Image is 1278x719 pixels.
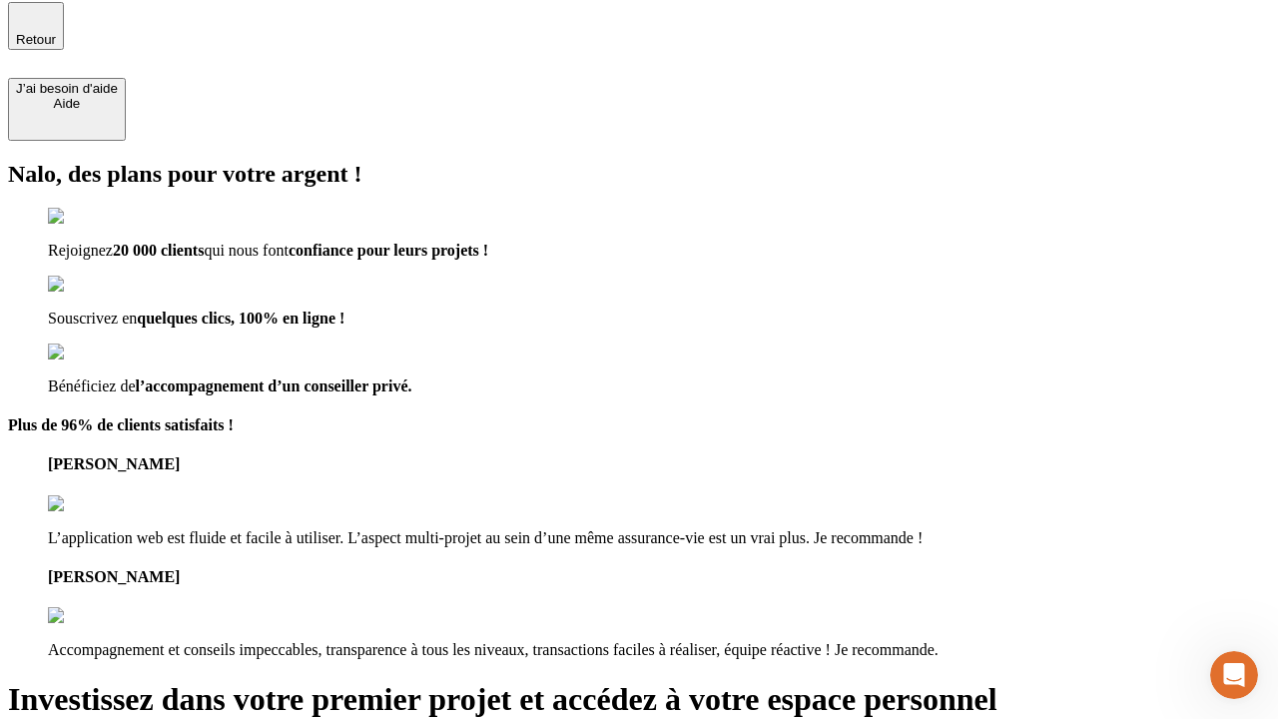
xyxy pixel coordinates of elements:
[8,416,1270,434] h4: Plus de 96% de clients satisfaits !
[8,2,64,50] button: Retour
[48,568,1270,586] h4: [PERSON_NAME]
[48,495,147,513] img: reviews stars
[136,377,412,394] span: l’accompagnement d’un conseiller privé.
[204,242,288,259] span: qui nous font
[48,607,147,625] img: reviews stars
[137,310,344,327] span: quelques clics, 100% en ligne !
[48,529,1270,547] p: L’application web est fluide et facile à utiliser. L’aspect multi-projet au sein d’une même assur...
[8,78,126,141] button: J’ai besoin d'aideAide
[1210,651,1258,699] iframe: Intercom live chat
[289,242,488,259] span: confiance pour leurs projets !
[48,455,1270,473] h4: [PERSON_NAME]
[8,161,1270,188] h2: Nalo, des plans pour votre argent !
[8,681,1270,718] h1: Investissez dans votre premier projet et accédez à votre espace personnel
[16,32,56,47] span: Retour
[48,242,113,259] span: Rejoignez
[113,242,205,259] span: 20 000 clients
[48,344,134,361] img: checkmark
[48,377,136,394] span: Bénéficiez de
[48,276,134,294] img: checkmark
[48,208,134,226] img: checkmark
[48,641,1270,659] p: Accompagnement et conseils impeccables, transparence à tous les niveaux, transactions faciles à r...
[48,310,137,327] span: Souscrivez en
[16,96,118,111] div: Aide
[16,81,118,96] div: J’ai besoin d'aide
